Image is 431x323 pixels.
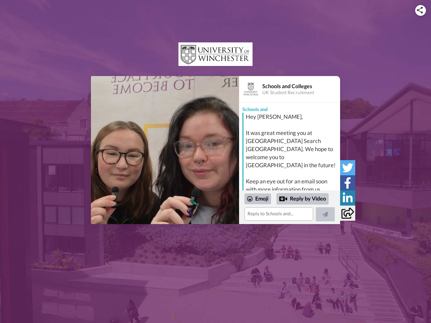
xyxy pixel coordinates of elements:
[417,7,423,13] img: ic_share.svg
[178,42,253,66] img: University of Winchester logo
[262,90,340,96] div: UK Student Recruitment
[91,76,239,224] img: 56909547-cd49-4fdd-9692-58f060657935-thumb.jpg
[279,195,287,203] div: Reply by Video
[244,193,271,204] div: Emoji
[262,83,340,89] div: Schools and Colleges
[246,113,338,218] div: Hey [PERSON_NAME], It was great meeting you at [GEOGRAPHIC_DATA] Search [GEOGRAPHIC_DATA]. We hop...
[276,193,329,205] div: Reply by Video
[243,81,259,97] img: Profile Image
[239,103,340,113] div: Schools and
